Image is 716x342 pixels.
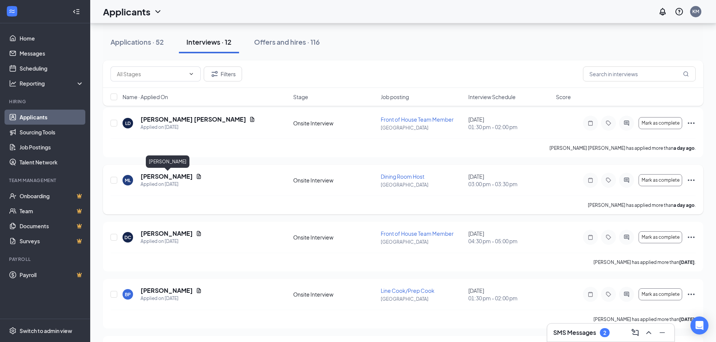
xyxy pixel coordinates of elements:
div: KM [692,8,699,15]
div: Payroll [9,256,82,262]
b: a day ago [674,202,695,208]
div: Team Management [9,177,82,184]
span: Mark as complete [642,292,680,297]
svg: Note [586,177,595,183]
a: TeamCrown [20,203,84,218]
span: Front of House Team Member [381,116,454,123]
a: Scheduling [20,61,84,76]
a: OnboardingCrown [20,188,84,203]
button: Mark as complete [639,231,682,243]
span: 04:30 pm - 05:00 pm [468,237,551,245]
div: Onsite Interview [293,234,376,241]
svg: Filter [210,69,219,78]
p: [PERSON_NAME] has applied more than . [593,259,696,265]
a: DocumentsCrown [20,218,84,234]
svg: ActiveChat [622,177,631,183]
div: [DATE] [468,287,551,302]
p: [PERSON_NAME] [PERSON_NAME] has applied more than . [549,145,696,151]
div: [DATE] [468,230,551,245]
h3: SMS Messages [553,328,596,337]
svg: QuestionInfo [675,7,684,16]
span: Line Cook/Prep Cook [381,287,434,294]
button: ChevronUp [643,327,655,339]
span: Interview Schedule [468,93,516,101]
div: Onsite Interview [293,291,376,298]
button: Mark as complete [639,288,682,300]
span: 01:30 pm - 02:00 pm [468,123,551,131]
svg: Collapse [73,8,80,15]
a: Sourcing Tools [20,125,84,140]
svg: ActiveChat [622,291,631,297]
div: Switch to admin view [20,327,72,334]
span: Stage [293,93,308,101]
div: Applied on [DATE] [141,124,255,131]
svg: Settings [9,327,17,334]
input: Search in interviews [583,66,696,81]
h5: [PERSON_NAME] [PERSON_NAME] [141,115,246,124]
div: DC [124,234,131,241]
div: [PERSON_NAME] [146,155,189,168]
b: [DATE] [679,316,695,322]
b: [DATE] [679,259,695,265]
svg: Ellipses [687,290,696,299]
div: Offers and hires · 116 [254,37,320,47]
div: BP [125,291,131,298]
div: Onsite Interview [293,176,376,184]
p: [GEOGRAPHIC_DATA] [381,239,464,245]
svg: ChevronDown [153,7,162,16]
svg: Ellipses [687,233,696,242]
svg: ComposeMessage [631,328,640,337]
div: Reporting [20,80,84,87]
svg: Tag [604,234,613,240]
h5: [PERSON_NAME] [141,286,193,295]
a: Home [20,31,84,46]
span: Mark as complete [642,121,680,126]
span: Name · Applied On [123,93,168,101]
input: All Stages [117,70,185,78]
span: 03:00 pm - 03:30 pm [468,180,551,188]
div: Open Intercom Messenger [690,316,708,334]
svg: Analysis [9,80,17,87]
svg: Ellipses [687,176,696,185]
h5: [PERSON_NAME] [141,229,193,238]
div: Applied on [DATE] [141,181,202,188]
a: Applicants [20,110,84,125]
p: [PERSON_NAME] has applied more than . [588,202,696,208]
span: Mark as complete [642,235,680,240]
a: Messages [20,46,84,61]
div: Applied on [DATE] [141,295,202,302]
div: Applied on [DATE] [141,238,202,245]
a: PayrollCrown [20,267,84,282]
svg: Document [196,173,202,179]
button: ComposeMessage [629,327,641,339]
svg: Note [586,291,595,297]
a: SurveysCrown [20,234,84,249]
p: [GEOGRAPHIC_DATA] [381,125,464,131]
svg: Note [586,120,595,126]
div: Onsite Interview [293,119,376,127]
svg: Ellipses [687,119,696,128]
svg: Notifications [658,7,667,16]
svg: ActiveChat [622,234,631,240]
span: 01:30 pm - 02:00 pm [468,294,551,302]
div: Interviews · 12 [186,37,232,47]
span: Mark as complete [642,178,680,183]
svg: Document [196,231,202,237]
button: Mark as complete [639,174,682,186]
h5: [PERSON_NAME] [141,172,193,181]
svg: Tag [604,177,613,183]
button: Minimize [656,327,668,339]
svg: ActiveChat [622,120,631,126]
svg: WorkstreamLogo [8,8,16,15]
a: Talent Network [20,155,84,170]
svg: ChevronUp [644,328,653,337]
span: Front of House Team Member [381,230,454,237]
div: [DATE] [468,173,551,188]
span: Dining Room Host [381,173,424,180]
span: Score [556,93,571,101]
div: Hiring [9,98,82,105]
div: ML [125,177,131,184]
svg: Minimize [658,328,667,337]
b: a day ago [674,145,695,151]
button: Filter Filters [204,66,242,81]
